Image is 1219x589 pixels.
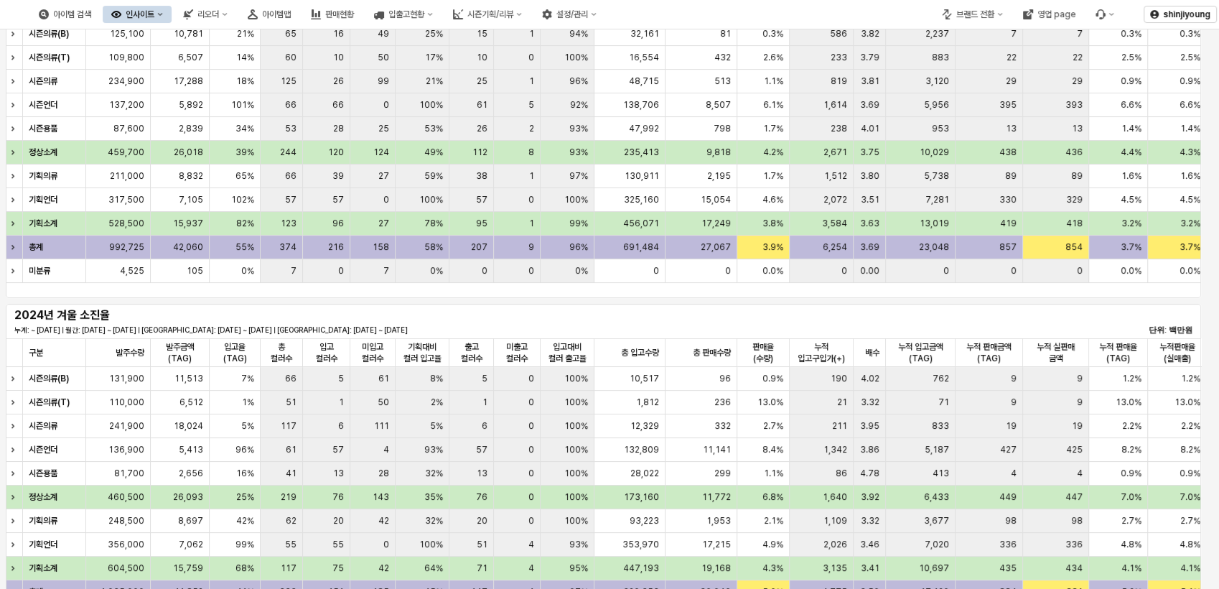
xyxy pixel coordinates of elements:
div: 아이템맵 [262,9,291,19]
span: 97% [569,170,588,182]
span: 244 [280,147,296,158]
span: 0 [528,52,534,63]
span: 3.9% [762,241,783,253]
span: 39 [332,170,344,182]
span: 586 [830,28,847,40]
span: 5,738 [924,170,949,182]
span: 883 [932,52,949,63]
button: 아이템 검색 [30,6,100,23]
span: 3.79 [860,52,879,63]
div: 판매현황 [302,6,363,23]
span: 4.6% [762,194,783,205]
span: 1 [529,75,534,87]
div: 입출고현황 [388,9,424,19]
span: 2,671 [823,147,847,158]
span: 109,800 [108,52,144,63]
span: 4.5% [1180,194,1200,205]
div: Expand row [6,533,24,556]
span: 82% [236,218,254,229]
span: 93% [569,123,588,134]
div: 판매현황 [325,9,354,19]
span: 105 [187,265,203,277]
div: 설정/관리 [533,6,605,23]
span: 0 [528,265,534,277]
strong: 시즌용품 [29,124,57,134]
span: 0.00 [860,265,879,277]
span: 1.7% [763,170,783,182]
span: 2.6% [763,52,783,63]
span: 0 [943,265,949,277]
span: 211,000 [110,170,144,182]
span: 459,700 [108,147,144,158]
span: 61 [477,99,487,111]
div: Expand row [6,236,24,259]
strong: 정상소계 [29,147,57,157]
span: 138,706 [623,99,659,111]
span: 691,484 [623,241,659,253]
strong: 총계 [29,242,43,252]
span: 3.75 [860,147,879,158]
span: 누적 판매금액(TAG) [961,341,1017,364]
div: 아이템맵 [239,6,299,23]
span: 입고대비 컬러 출고율 [546,341,588,364]
span: 8,507 [706,99,731,111]
span: 10,029 [920,147,949,158]
span: 99 [378,75,389,87]
span: 65 [285,28,296,40]
strong: 기획소계 [29,218,57,228]
span: 57 [332,194,344,205]
span: 95 [476,218,487,229]
span: 미출고 컬러수 [500,341,534,364]
span: 23,048 [919,241,949,253]
span: 238 [831,123,847,134]
span: 16,554 [629,52,659,63]
span: 7 [1011,28,1017,40]
span: 1.6% [1121,170,1141,182]
span: 2,072 [823,194,847,205]
span: 0.9% [1121,75,1141,87]
div: Expand row [6,486,24,509]
div: Expand row [6,414,24,437]
span: 1 [529,28,534,40]
span: 96% [569,75,588,87]
span: 2.5% [1121,52,1141,63]
button: 시즌기획/리뷰 [444,6,531,23]
span: 0.9% [1180,75,1200,87]
span: 57 [285,194,296,205]
span: 0.3% [1121,28,1141,40]
span: 27 [378,170,389,182]
button: 리오더 [174,6,236,23]
span: 0.3% [762,28,783,40]
div: 아이템 검색 [53,9,91,19]
div: Expand row [6,462,24,485]
div: Expand row [6,438,24,461]
span: 1.7% [763,123,783,134]
span: 15,937 [173,218,203,229]
span: 입고 컬러수 [309,341,345,364]
div: Expand row [6,212,24,235]
span: 3.69 [860,241,879,253]
span: 798 [714,123,731,134]
span: 7,281 [925,194,949,205]
span: 854 [1065,241,1083,253]
span: 65% [235,170,254,182]
div: 버그 제보 및 기능 개선 요청 [1087,6,1123,23]
span: 55% [235,241,254,253]
span: 330 [999,194,1017,205]
div: 영업 page [1037,9,1075,19]
div: 시즌기획/리뷰 [467,9,513,19]
span: 34% [235,123,254,134]
span: 0 [383,194,389,205]
span: 17,288 [174,75,203,87]
span: 3.80 [860,170,879,182]
span: 26 [477,123,487,134]
span: 2,237 [925,28,949,40]
span: 6,254 [823,241,847,253]
span: 393 [1065,99,1083,111]
span: 0 [725,265,731,277]
button: 브랜드 전환 [933,6,1012,23]
span: 92% [570,99,588,111]
span: 1.4% [1121,123,1141,134]
span: 89 [1005,170,1017,182]
span: 125 [281,75,296,87]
